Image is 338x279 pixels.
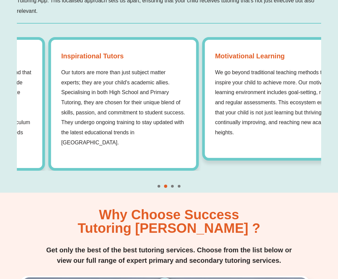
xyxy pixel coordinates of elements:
[222,203,338,279] iframe: Chat Widget
[48,37,199,171] div: 3 / 5
[38,245,300,266] h2: Get only the best of the best tutoring services. Choose from the list below or view our full rang...
[61,67,186,148] p: Our tutors are more than just subject matter experts; they are your child's academic allies. Spec...
[61,50,186,62] strong: Inspirational Tutors
[78,208,260,235] h2: Why Choose Success Tutoring [PERSON_NAME] ?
